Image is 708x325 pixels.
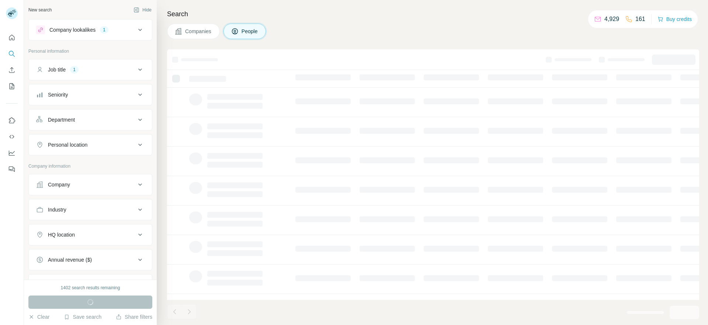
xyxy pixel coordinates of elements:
p: Company information [28,163,152,170]
div: Industry [48,206,66,213]
div: 1 [70,66,79,73]
div: Personal location [48,141,87,148]
button: Industry [29,201,152,219]
button: Seniority [29,86,152,104]
button: Clear [28,313,49,321]
button: Dashboard [6,146,18,160]
button: Save search [64,313,101,321]
div: Department [48,116,75,123]
div: Company [48,181,70,188]
div: Annual revenue ($) [48,256,92,263]
button: Company lookalikes1 [29,21,152,39]
button: Personal location [29,136,152,154]
button: Job title1 [29,61,152,78]
p: Personal information [28,48,152,55]
button: Share filters [116,313,152,321]
button: Buy credits [657,14,692,24]
button: Enrich CSV [6,63,18,77]
div: Seniority [48,91,68,98]
span: People [242,28,258,35]
button: Feedback [6,162,18,176]
div: Job title [48,66,66,73]
p: 161 [635,15,645,24]
button: Hide [128,4,157,15]
div: 1 [100,27,108,33]
button: Annual revenue ($) [29,251,152,269]
button: Search [6,47,18,60]
button: HQ location [29,226,152,244]
button: My lists [6,80,18,93]
button: Company [29,176,152,193]
h4: Search [167,9,699,19]
span: Companies [185,28,212,35]
div: Company lookalikes [49,26,96,34]
div: 1402 search results remaining [61,284,120,291]
div: HQ location [48,231,75,238]
button: Use Surfe API [6,130,18,143]
button: Department [29,111,152,129]
p: 4,929 [604,15,619,24]
button: Employees (size) [29,276,152,294]
button: Use Surfe on LinkedIn [6,114,18,127]
button: Quick start [6,31,18,44]
div: New search [28,7,52,13]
